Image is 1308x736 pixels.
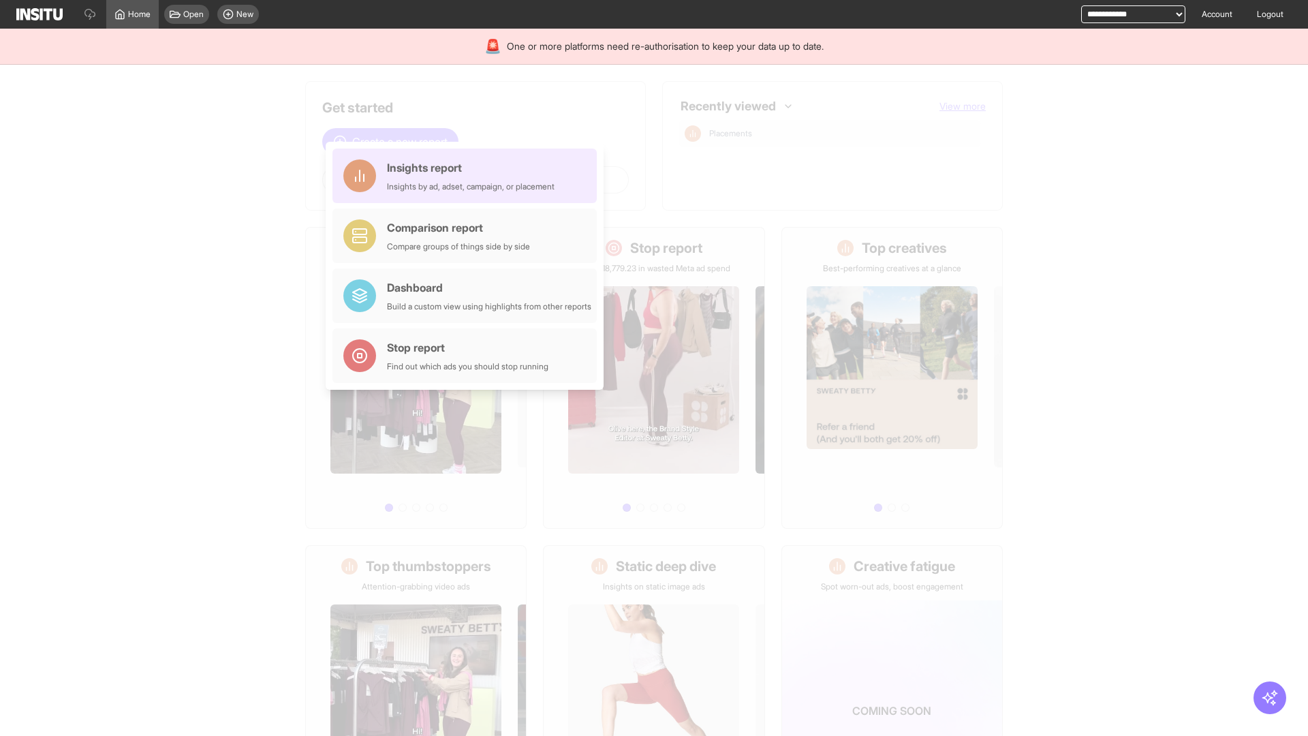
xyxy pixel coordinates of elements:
[387,301,591,312] div: Build a custom view using highlights from other reports
[484,37,501,56] div: 🚨
[387,241,530,252] div: Compare groups of things side by side
[387,361,548,372] div: Find out which ads you should stop running
[236,9,253,20] span: New
[507,40,824,53] span: One or more platforms need re-authorisation to keep your data up to date.
[16,8,63,20] img: Logo
[183,9,204,20] span: Open
[387,159,555,176] div: Insights report
[387,339,548,356] div: Stop report
[387,279,591,296] div: Dashboard
[387,181,555,192] div: Insights by ad, adset, campaign, or placement
[128,9,151,20] span: Home
[387,219,530,236] div: Comparison report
